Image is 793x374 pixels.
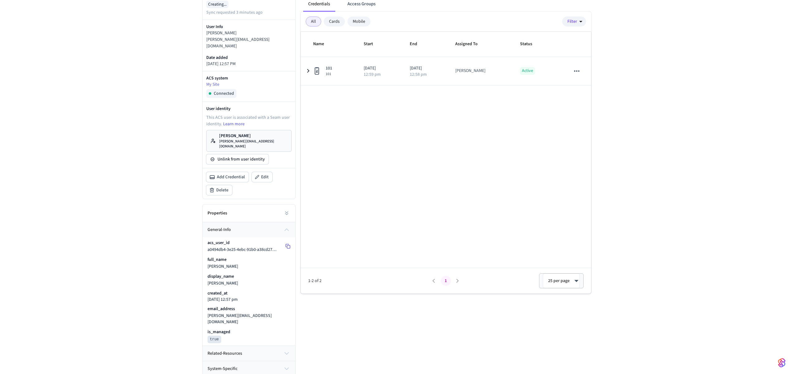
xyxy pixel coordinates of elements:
[520,39,540,49] span: Status
[441,276,451,286] button: page 1
[206,1,228,8] div: Creating...
[203,346,295,361] button: related-resources
[206,61,292,67] p: [DATE] 12:57 PM
[203,237,295,346] div: general-info
[562,17,586,26] button: Filter
[223,121,245,127] a: Learn more
[206,154,269,164] button: Unlink from user identity
[206,55,292,61] p: Date added
[206,185,232,195] button: Delete
[206,172,249,182] button: Add Credential
[208,350,242,357] span: related-resources
[308,278,428,284] span: 1-2 of 2
[206,24,292,30] p: User Info
[208,280,238,286] span: [PERSON_NAME]
[301,32,591,85] table: sticky table
[326,72,332,77] span: 101
[326,65,332,72] span: 101
[206,81,292,88] a: My Site
[219,139,288,149] p: [PERSON_NAME][EMAIL_ADDRESS][DOMAIN_NAME]
[364,65,395,72] p: [DATE]
[206,75,292,81] p: ACS system
[208,273,234,280] p: display_name
[208,297,238,302] p: [DATE] 12:57 pm
[261,174,269,180] span: Edit
[306,17,321,26] div: All
[206,9,263,16] p: Sync requested 3 minutes ago
[208,306,235,312] p: email_address
[347,17,370,26] div: Mobile
[778,358,786,368] img: SeamLogoGradient.69752ec5.svg
[455,39,486,49] span: Assigned To
[217,174,245,180] span: Add Credential
[410,72,427,77] p: 12:58 pm
[313,39,332,49] span: Name
[219,133,288,139] p: [PERSON_NAME]
[216,187,228,193] span: Delete
[208,313,272,325] span: [PERSON_NAME][EMAIL_ADDRESS][DOMAIN_NAME]
[410,65,441,72] p: [DATE]
[208,263,238,270] span: [PERSON_NAME]
[214,90,234,97] span: Connected
[364,72,381,77] p: 12:59 pm
[410,39,425,49] span: End
[208,257,227,263] p: full_name
[206,36,292,50] p: [PERSON_NAME][EMAIL_ADDRESS][DOMAIN_NAME]
[252,172,272,182] button: Edit
[206,106,292,112] p: User identity
[208,240,230,246] p: acs_user_id
[324,17,345,26] div: Cards
[520,67,535,75] p: Active
[208,247,284,253] span: a0494db4-3e25-4ebc-91b0-a38cd273e5b3
[206,30,292,36] p: [PERSON_NAME]
[203,222,295,237] button: general-info
[208,336,222,343] pre: true
[364,39,381,49] span: Start
[428,276,464,286] nav: pagination navigation
[208,366,237,372] span: system-specific
[206,130,292,152] a: [PERSON_NAME][PERSON_NAME][EMAIL_ADDRESS][DOMAIN_NAME]
[208,329,230,335] p: is_managed
[208,227,231,233] span: general-info
[543,273,580,288] div: 25 per page
[455,68,485,74] div: [PERSON_NAME]
[208,210,227,216] h2: Properties
[208,290,227,296] p: created_at
[206,114,292,127] p: This ACS user is associated with a Seam user identity.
